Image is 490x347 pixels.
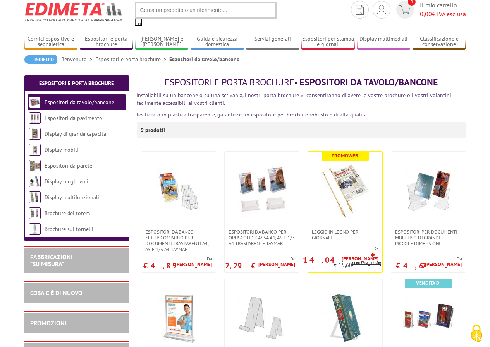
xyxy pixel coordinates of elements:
input: Cerca un prodotto o un riferimento... [135,2,277,19]
a: preventivo veloce 0 Il mio carrello 0,00€ IVA esclusa [394,1,466,19]
font: Display multimediali [359,35,407,42]
font: Vendita di liquidazione [412,280,445,295]
font: [PERSON_NAME] [425,261,462,268]
font: Cornici espositive e segnaletica [28,35,74,48]
font: €4,67 [396,261,425,271]
a: Fabbricazioni“su misura” [30,253,73,268]
a: Guida e sicurezza domestica [191,36,244,48]
font: [PERSON_NAME] e [PERSON_NAME] [140,35,183,48]
font: Benvenuto [61,56,87,63]
font: Guida e sicurezza domestica [197,35,237,48]
a: Espositori da pavimento [45,115,102,121]
font: Da [290,256,295,262]
a: Display pieghevoli [45,178,88,185]
a: Display multifunzionali [45,194,99,201]
a: Brochure dei totem [45,210,90,217]
font: Classificazione e conservazione [420,35,459,48]
font: “su misura” [30,260,64,268]
font: € 15,60 [334,262,352,268]
img: Leggio in legno per giornali [318,163,372,217]
a: Servizi generali [246,36,299,48]
a: Espositori per documenti multiuso di grandi e piccole dimensioni [391,229,466,246]
a: Espositori e porta brochure [95,56,169,63]
font: Il mio carrello [420,1,457,9]
img: Espositori da tavolo/bancone [29,96,41,108]
font: Espositori per documenti multiuso di grandi e piccole dimensioni [395,229,457,247]
font: Indietro [34,56,54,62]
a: Display mobili [45,146,78,153]
font: ESPOSITORI DA BANCO PER OPUSCOLI 1 CASSA A4, A5 E 1/3 A4 TRASPARENTE taymar [229,229,295,247]
img: Espositori per documenti multiuso di grandi e piccole dimensioni [401,163,456,217]
font: - Espositori da tavolo/bancone [294,76,438,88]
img: Display pieghevoli [29,176,41,187]
font: €4,85 [143,261,175,271]
img: CAVALLETTI PER SUPPORTO DOCUMENTI [235,291,289,345]
font: Fabbricazioni [30,253,73,261]
img: Brochure sui tornelli [29,223,41,235]
font: Servizi generali [254,35,291,42]
font: Espositori per stampa e giornali [302,35,354,48]
input: ricercare [135,19,142,26]
img: ESPOSITORI DA BANCO BIFACCIALI FORMATI A4, A5, A6 TRASPARENTI [151,291,206,345]
img: preventivo veloce [356,5,364,15]
img: preventivo veloce [399,5,411,14]
a: PROMOZIONI [30,319,67,327]
img: preventivo veloce [377,5,386,14]
img: Espositori da banco multiscomparto PER DOCUMENTI TRASPARENTI A4, A5 E 1/3 A4 TAYMAR [151,163,206,217]
a: Benvenuto [61,56,95,63]
a: Espositori per stampa e giornali [301,36,355,48]
font: Espositori e porta brochure [85,35,127,48]
a: Espositori da banco multiscomparto PER DOCUMENTI TRASPARENTI A4, A5 E 1/3 A4 TAYMAR [141,229,216,252]
button: Cookie (finestra modale) [463,321,490,347]
font: [PERSON_NAME] [342,255,378,262]
img: Espositori da parete [29,160,41,171]
font: € IVA esclusa [432,10,466,18]
a: Espositori da parete [45,162,92,169]
a: Display di grande capacità [45,130,106,137]
a: ESPOSITORI DA BANCO PER OPUSCOLI 1 CASSA A4, A5 E 1/3 A4 TRASPARENTE taymar [225,229,299,246]
font: Espositori e porta brochure [39,80,114,87]
font: Promoweb [332,152,358,159]
font: [PERSON_NAME] [258,261,295,268]
font: Realizzato in plastica trasparente, garantisce un espositore per brochure robusto e di alta qualità. [137,111,368,118]
font: [PERSON_NAME] [352,261,381,266]
font: Da [373,245,378,251]
a: COSA C'È DI NUOVO [30,289,83,297]
a: Cornici espositive e segnaletica [24,36,78,48]
font: Espositori da banco multiscomparto PER DOCUMENTI TRASPARENTI A4, A5 E 1/3 A4 TAYMAR [145,229,208,253]
img: Display di grande capacità [29,128,41,140]
font: Espositori e porta brochure [165,76,294,88]
img: Brochure dei totem [29,207,41,219]
a: Espositori da tavolo/bancone [45,99,114,106]
font: 9 prodotti [141,126,165,133]
a: Espositori e porta brochure [80,36,133,48]
font: Espositori da tavolo/bancone [169,56,239,63]
img: Display mobili [29,144,41,156]
font: 2,29 € [225,261,258,271]
font: [PERSON_NAME] [175,261,212,268]
font: Da [457,256,462,262]
font: Leggio in legno per giornali [312,229,358,241]
a: Classificazione e conservazione [413,36,466,48]
font: 0,00 [420,10,432,18]
font: € 14,04 [303,250,378,265]
img: SUPPORTO PER LIBRI A CAVALLETTO, SPESSORE REGOLABILE PER POSIZIONARE [318,291,372,345]
font: Installabili su un bancone o su una scrivania, i nostri porta brochure vi consentiranno di avere ... [137,92,451,106]
a: Indietro [24,55,57,64]
img: Display multifunzionali [29,191,41,203]
a: Brochure sui tornelli [45,226,93,232]
font: Da [207,256,212,262]
img: Espositori da banco o da parete trasparenti a 1 scomparto [401,291,456,345]
a: [PERSON_NAME] e [PERSON_NAME] [135,36,189,48]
